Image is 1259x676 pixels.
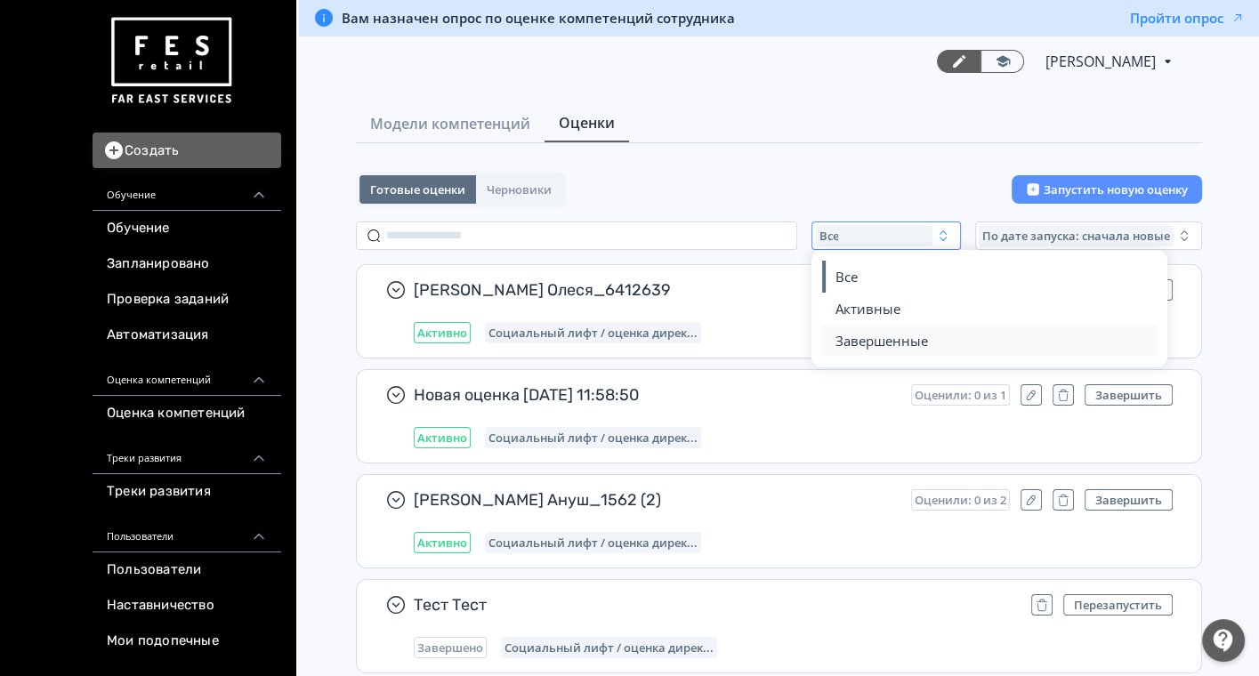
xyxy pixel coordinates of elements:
[476,175,562,204] button: Черновики
[414,384,897,406] span: Новая оценка [DATE] 11:58:50
[504,640,714,655] span: Социальный лифт / оценка директора магазина
[93,211,281,246] a: Обучение
[915,493,1006,507] span: Оценили: 0 из 2
[93,246,281,282] a: Запланировано
[1085,489,1173,511] button: Завершить
[835,293,1146,325] button: Активные
[915,388,1006,402] span: Оценили: 0 из 1
[487,182,552,197] span: Черновики
[417,535,467,550] span: Активно
[811,221,961,250] button: Все
[370,182,465,197] span: Готовые оценки
[342,9,735,27] span: Вам назначен опрос по оценке компетенций сотрудника
[835,325,1146,357] button: Завершенные
[93,353,281,396] div: Оценка компетенций
[93,624,281,659] a: Мои подопечные
[359,175,476,204] button: Готовые оценки
[93,552,281,588] a: Пользователи
[414,594,1017,616] span: Тест Тест
[835,261,1146,293] button: Все
[982,229,1170,243] span: По дате запуска: сначала новые
[93,133,281,168] button: Создать
[93,474,281,510] a: Треки развития
[981,50,1024,73] a: Переключиться в режим ученика
[1012,175,1202,204] button: Запустить новую оценку
[488,535,698,550] span: Социальный лифт / оценка директора магазина
[488,326,698,340] span: Социальный лифт / оценка директора магазина
[93,318,281,353] a: Автоматизация
[93,431,281,474] div: Треки развития
[370,113,530,134] span: Модели компетенций
[488,431,698,445] span: Социальный лифт / оценка директора магазина
[93,282,281,318] a: Проверка заданий
[414,279,897,301] span: [PERSON_NAME] Олеся_6412639
[819,229,838,243] span: Все
[835,300,900,318] span: Активные
[93,168,281,211] div: Обучение
[93,396,281,431] a: Оценка компетенций
[835,268,857,286] span: Все
[93,588,281,624] a: Наставничество
[417,326,467,340] span: Активно
[1085,384,1173,406] button: Завершить
[1063,594,1173,616] button: Перезапустить
[107,11,235,111] img: https://files.teachbase.ru/system/account/57463/logo/medium-936fc5084dd2c598f50a98b9cbe0469a.png
[1130,9,1245,27] button: Пройти опрос
[559,112,615,133] span: Оценки
[1045,51,1158,72] span: Светлана Илюхина
[835,332,927,350] span: Завершенные
[975,221,1202,250] button: По дате запуска: сначала новые
[93,510,281,552] div: Пользователи
[417,640,483,655] span: Завершено
[414,489,897,511] span: [PERSON_NAME] Ануш_1562 (2)
[417,431,467,445] span: Активно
